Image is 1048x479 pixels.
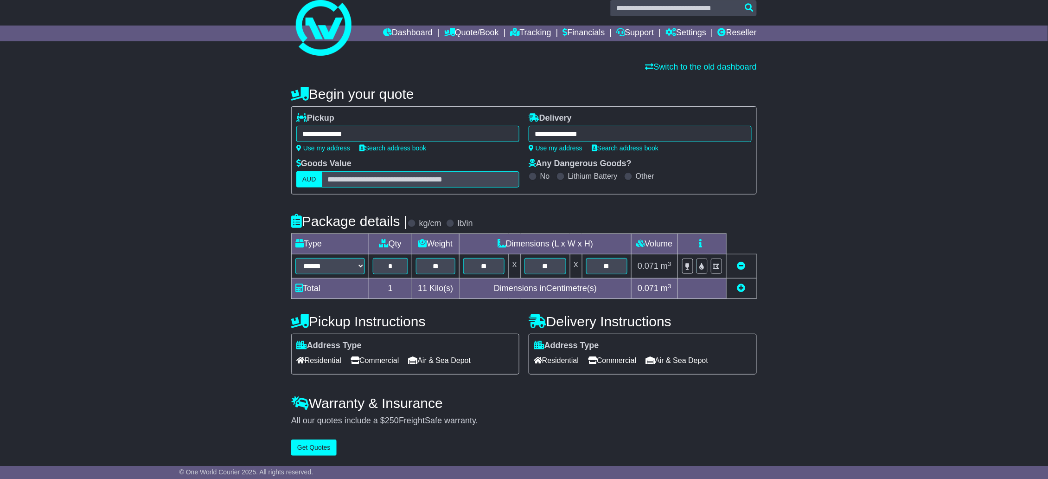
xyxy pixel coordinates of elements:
span: m [661,284,671,293]
label: Any Dangerous Goods? [529,159,632,169]
label: Lithium Battery [568,172,618,181]
button: Get Quotes [291,440,337,456]
span: Commercial [588,353,636,368]
span: 250 [385,416,399,425]
span: Air & Sea Depot [409,353,471,368]
div: All our quotes include a $ FreightSafe warranty. [291,416,757,426]
label: kg/cm [419,219,441,229]
td: Type [292,234,369,254]
a: Quote/Book [444,26,499,41]
a: Search address book [592,144,658,152]
label: AUD [296,171,322,188]
label: No [540,172,550,181]
td: x [509,254,521,278]
span: m [661,261,671,271]
a: Use my address [529,144,582,152]
label: Address Type [534,341,599,351]
a: Settings [665,26,706,41]
a: Financials [563,26,605,41]
label: Pickup [296,113,334,123]
h4: Warranty & Insurance [291,395,757,411]
label: lb/in [458,219,473,229]
td: x [570,254,582,278]
td: Dimensions (L x W x H) [460,234,632,254]
a: Dashboard [383,26,433,41]
span: © One World Courier 2025. All rights reserved. [179,468,313,476]
td: 1 [369,278,412,299]
a: Support [616,26,654,41]
td: Dimensions in Centimetre(s) [460,278,632,299]
label: Delivery [529,113,572,123]
td: Weight [412,234,460,254]
a: Switch to the old dashboard [645,62,757,71]
a: Add new item [737,284,746,293]
span: 11 [418,284,427,293]
td: Volume [631,234,677,254]
td: Kilo(s) [412,278,460,299]
span: Residential [534,353,579,368]
label: Other [636,172,654,181]
label: Address Type [296,341,362,351]
sup: 3 [668,260,671,267]
h4: Begin your quote [291,86,757,102]
span: 0.071 [638,261,658,271]
td: Qty [369,234,412,254]
a: Tracking [511,26,551,41]
span: Air & Sea Depot [646,353,709,368]
a: Reseller [718,26,757,41]
h4: Delivery Instructions [529,314,757,329]
span: 0.071 [638,284,658,293]
sup: 3 [668,283,671,290]
h4: Package details | [291,214,408,229]
a: Remove this item [737,261,746,271]
h4: Pickup Instructions [291,314,519,329]
span: Commercial [351,353,399,368]
td: Total [292,278,369,299]
a: Use my address [296,144,350,152]
a: Search address book [359,144,426,152]
label: Goods Value [296,159,351,169]
span: Residential [296,353,341,368]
